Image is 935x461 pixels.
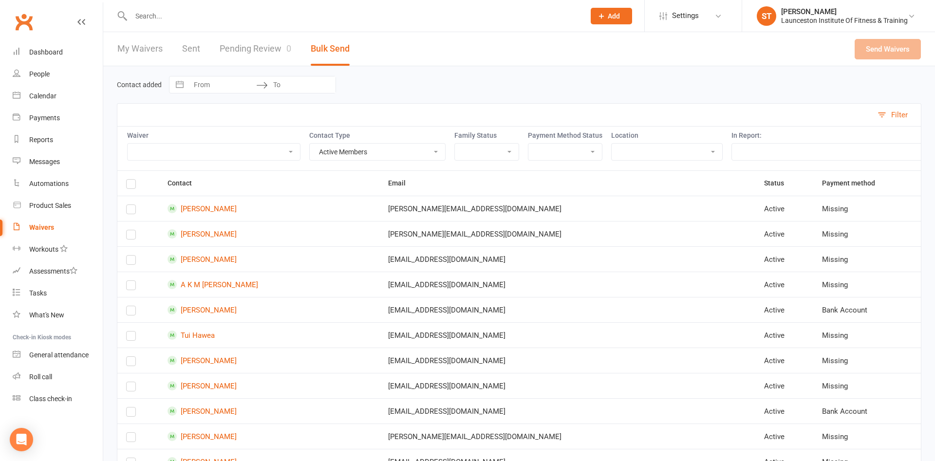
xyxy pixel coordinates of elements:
a: Class kiosk mode [13,388,103,410]
td: Active [755,398,813,424]
td: Active [755,373,813,398]
a: [PERSON_NAME] [168,255,370,264]
a: My Waivers [117,32,163,66]
button: Filter [873,104,921,126]
div: Messages [29,158,60,166]
div: Calendar [29,92,56,100]
a: Dashboard [13,41,103,63]
button: Add [591,8,632,24]
a: A K M [PERSON_NAME] [168,280,370,289]
a: Sent [182,32,200,66]
td: Missing [813,272,921,297]
span: 0 [286,43,291,54]
div: Open Intercom Messenger [10,428,33,451]
th: Email [379,171,755,196]
td: Active [755,272,813,297]
a: [PERSON_NAME] [168,305,370,314]
td: [EMAIL_ADDRESS][DOMAIN_NAME] [379,297,755,322]
a: What's New [13,304,103,326]
div: Filter [891,109,908,121]
label: Contact Type [309,131,446,139]
div: Assessments [29,267,77,275]
th: Payment method [813,171,921,196]
div: Reports [29,136,53,144]
input: Search... [128,9,578,23]
input: To [268,76,336,93]
a: [PERSON_NAME] [168,204,370,213]
td: Active [755,246,813,272]
td: [PERSON_NAME][EMAIL_ADDRESS][DOMAIN_NAME] [379,196,755,221]
a: Product Sales [13,195,103,217]
td: [EMAIL_ADDRESS][DOMAIN_NAME] [379,398,755,424]
a: Automations [13,173,103,195]
td: [EMAIL_ADDRESS][DOMAIN_NAME] [379,322,755,348]
label: Location [611,131,723,139]
a: [PERSON_NAME] [168,356,370,365]
th: Status [755,171,813,196]
a: Tui Hawea [168,331,370,340]
div: Roll call [29,373,52,381]
input: From [188,76,256,93]
div: Waivers [29,223,54,231]
a: Pending Review0 [220,32,291,66]
a: Waivers [13,217,103,239]
td: Active [755,221,813,246]
label: Family Status [454,131,519,139]
td: [PERSON_NAME][EMAIL_ADDRESS][DOMAIN_NAME] [379,424,755,449]
td: [EMAIL_ADDRESS][DOMAIN_NAME] [379,348,755,373]
td: Missing [813,322,921,348]
a: Clubworx [12,10,36,34]
div: People [29,70,50,78]
label: Waiver [127,131,300,139]
div: ST [757,6,776,26]
div: Payments [29,114,60,122]
div: Launceston Institute Of Fitness & Training [781,16,908,25]
span: Add [608,12,620,20]
div: Dashboard [29,48,63,56]
div: Automations [29,180,69,187]
td: Active [755,322,813,348]
div: Class check-in [29,395,72,403]
a: General attendance kiosk mode [13,344,103,366]
td: Missing [813,221,921,246]
td: Missing [813,348,921,373]
a: [PERSON_NAME] [168,406,370,416]
td: Active [755,424,813,449]
td: Bank Account [813,297,921,322]
td: [EMAIL_ADDRESS][DOMAIN_NAME] [379,246,755,272]
td: Missing [813,373,921,398]
label: Contact added [117,81,162,89]
label: Payment Method Status [528,131,602,139]
td: Bank Account [813,398,921,424]
a: Roll call [13,366,103,388]
span: Settings [672,5,699,27]
td: Active [755,297,813,322]
td: Active [755,348,813,373]
td: Missing [813,424,921,449]
td: Missing [813,196,921,221]
a: Workouts [13,239,103,260]
a: Assessments [13,260,103,282]
div: [PERSON_NAME] [781,7,908,16]
button: Bulk Send [311,32,350,66]
a: Reports [13,129,103,151]
div: General attendance [29,351,89,359]
td: Active [755,196,813,221]
a: [PERSON_NAME] [168,229,370,239]
a: Payments [13,107,103,129]
div: Workouts [29,245,58,253]
td: Missing [813,246,921,272]
a: [PERSON_NAME] [168,381,370,390]
a: Messages [13,151,103,173]
td: [PERSON_NAME][EMAIL_ADDRESS][DOMAIN_NAME] [379,221,755,246]
a: Calendar [13,85,103,107]
div: Tasks [29,289,47,297]
a: People [13,63,103,85]
td: [EMAIL_ADDRESS][DOMAIN_NAME] [379,272,755,297]
td: [EMAIL_ADDRESS][DOMAIN_NAME] [379,373,755,398]
a: Tasks [13,282,103,304]
th: Contact [159,171,379,196]
button: Interact with the calendar and add the check-in date for your trip. [171,76,188,93]
a: [PERSON_NAME] [168,432,370,441]
div: Product Sales [29,202,71,209]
